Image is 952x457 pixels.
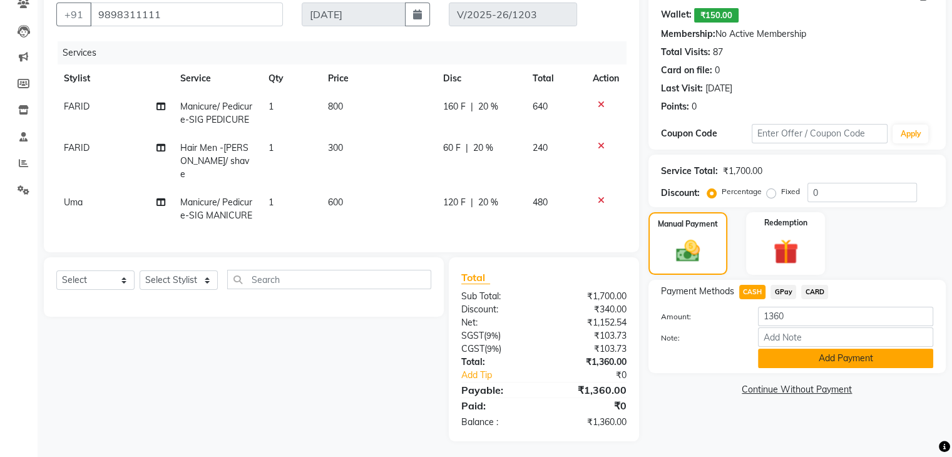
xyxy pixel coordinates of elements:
[478,196,498,209] span: 20 %
[661,165,718,178] div: Service Total:
[473,141,493,155] span: 20 %
[661,46,710,59] div: Total Visits:
[466,141,468,155] span: |
[452,316,544,329] div: Net:
[652,311,749,322] label: Amount:
[328,101,343,112] span: 800
[770,285,796,299] span: GPay
[478,100,498,113] span: 20 %
[661,28,933,41] div: No Active Membership
[452,383,544,398] div: Payable:
[452,303,544,316] div: Discount:
[661,28,715,41] div: Membership:
[452,356,544,369] div: Total:
[661,64,712,77] div: Card on file:
[471,196,473,209] span: |
[668,237,707,265] img: _cash.svg
[180,197,252,221] span: Manicure/ Pedicure-SIG MANICURE
[328,142,343,153] span: 300
[461,271,490,284] span: Total
[544,398,636,413] div: ₹0
[328,197,343,208] span: 600
[765,236,806,267] img: _gift.svg
[893,125,928,143] button: Apply
[452,342,544,356] div: ( )
[544,416,636,429] div: ₹1,360.00
[533,101,548,112] span: 640
[713,46,723,59] div: 87
[661,100,689,113] div: Points:
[752,124,888,143] input: Enter Offer / Coupon Code
[58,41,636,64] div: Services
[758,307,933,326] input: Amount
[452,369,559,382] a: Add Tip
[661,285,734,298] span: Payment Methods
[651,383,943,396] a: Continue Without Payment
[652,332,749,344] label: Note:
[661,187,700,200] div: Discount:
[64,142,90,153] span: FARID
[64,197,83,208] span: Uma
[269,142,274,153] span: 1
[692,100,697,113] div: 0
[764,217,807,228] label: Redemption
[658,218,718,230] label: Manual Payment
[436,64,525,93] th: Disc
[56,64,173,93] th: Stylist
[544,342,636,356] div: ₹103.73
[544,290,636,303] div: ₹1,700.00
[180,142,249,180] span: Hair Men -[PERSON_NAME]/ shave
[269,197,274,208] span: 1
[533,142,548,153] span: 240
[64,101,90,112] span: FARID
[227,270,431,289] input: Search
[452,398,544,413] div: Paid:
[559,369,635,382] div: ₹0
[585,64,627,93] th: Action
[694,8,739,23] span: ₹150.00
[525,64,585,93] th: Total
[758,349,933,368] button: Add Payment
[722,186,762,197] label: Percentage
[90,3,283,26] input: Search by Name/Mobile/Email/Code
[544,383,636,398] div: ₹1,360.00
[544,356,636,369] div: ₹1,360.00
[715,64,720,77] div: 0
[533,197,548,208] span: 480
[443,196,466,209] span: 120 F
[661,8,692,23] div: Wallet:
[269,101,274,112] span: 1
[261,64,320,93] th: Qty
[180,101,252,125] span: Manicure/ Pedicure-SIG PEDICURE
[801,285,828,299] span: CARD
[443,100,466,113] span: 160 F
[661,82,703,95] div: Last Visit:
[461,343,484,354] span: CGST
[544,316,636,329] div: ₹1,152.54
[723,165,762,178] div: ₹1,700.00
[781,186,800,197] label: Fixed
[758,327,933,347] input: Add Note
[452,329,544,342] div: ( )
[173,64,262,93] th: Service
[56,3,91,26] button: +91
[452,290,544,303] div: Sub Total:
[661,127,752,140] div: Coupon Code
[486,331,498,341] span: 9%
[320,64,436,93] th: Price
[461,330,484,341] span: SGST
[471,100,473,113] span: |
[739,285,766,299] span: CASH
[544,329,636,342] div: ₹103.73
[487,344,499,354] span: 9%
[452,416,544,429] div: Balance :
[443,141,461,155] span: 60 F
[544,303,636,316] div: ₹340.00
[705,82,732,95] div: [DATE]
